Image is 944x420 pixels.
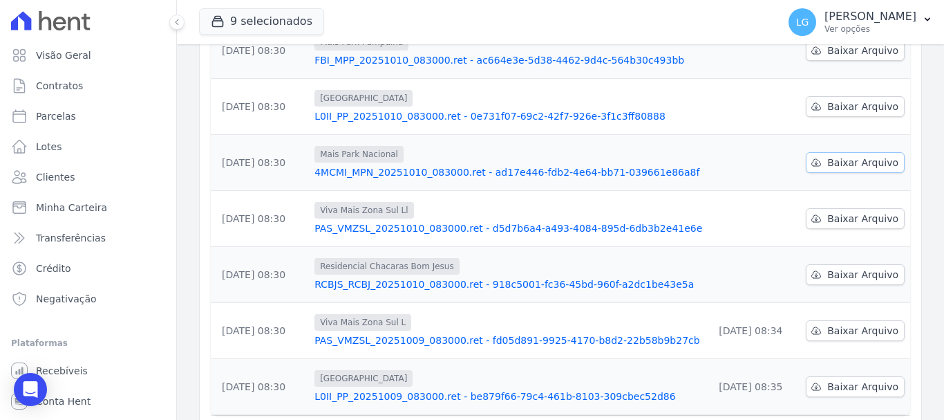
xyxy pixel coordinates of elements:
td: [DATE] 08:30 [211,79,309,135]
span: Transferências [36,231,106,245]
button: LG [PERSON_NAME] Ver opções [777,3,944,42]
span: Crédito [36,262,71,275]
div: Open Intercom Messenger [14,373,47,406]
span: Baixar Arquivo [827,324,898,338]
a: Baixar Arquivo [806,264,905,285]
span: Clientes [36,170,75,184]
a: Baixar Arquivo [806,40,905,61]
a: Lotes [6,133,171,161]
a: Parcelas [6,102,171,130]
span: Parcelas [36,109,76,123]
a: Conta Hent [6,387,171,415]
span: Residencial Chacaras Bom Jesus [314,258,460,275]
p: Ver opções [824,24,916,35]
span: Recebíveis [36,364,88,378]
a: FBI_MPP_20251010_083000.ret - ac664e3e-5d38-4462-9d4c-564b30c493bb [314,53,702,67]
span: Baixar Arquivo [827,100,898,113]
td: [DATE] 08:30 [211,23,309,79]
p: [PERSON_NAME] [824,10,916,24]
span: Baixar Arquivo [827,380,898,394]
span: [GEOGRAPHIC_DATA] [314,90,413,107]
span: Viva Mais Zona Sul L [314,314,411,331]
a: L0II_PP_20251009_083000.ret - be879f66-79c4-461b-8103-309cbec52d86 [314,390,702,403]
a: Negativação [6,285,171,313]
td: [DATE] 08:30 [211,191,309,247]
span: Contratos [36,79,83,93]
a: Transferências [6,224,171,252]
a: L0II_PP_20251010_083000.ret - 0e731f07-69c2-42f7-926e-3f1c3ff80888 [314,109,702,123]
div: Plataformas [11,335,165,351]
span: Mais Park Nacional [314,146,404,163]
span: Baixar Arquivo [827,44,898,57]
a: PAS_VMZSL_20251009_083000.ret - fd05d891-9925-4170-b8d2-22b58b9b27cb [314,334,702,347]
span: Viva Mais Zona Sul Ll [314,202,413,219]
a: Baixar Arquivo [806,208,905,229]
a: Visão Geral [6,42,171,69]
button: 9 selecionados [199,8,324,35]
td: [DATE] 08:34 [708,303,800,359]
span: Minha Carteira [36,201,107,214]
a: Clientes [6,163,171,191]
span: Baixar Arquivo [827,268,898,282]
span: Baixar Arquivo [827,212,898,226]
a: Recebíveis [6,357,171,385]
a: Crédito [6,255,171,282]
span: [GEOGRAPHIC_DATA] [314,370,413,387]
a: Minha Carteira [6,194,171,221]
span: Visão Geral [36,48,91,62]
span: Negativação [36,292,97,306]
a: Contratos [6,72,171,100]
td: [DATE] 08:30 [211,303,309,359]
a: PAS_VMZSL_20251010_083000.ret - d5d7b6a4-a493-4084-895d-6db3b2e41e6e [314,221,702,235]
td: [DATE] 08:30 [211,359,309,415]
span: Conta Hent [36,394,91,408]
a: RCBJS_RCBJ_20251010_083000.ret - 918c5001-fc36-45bd-960f-a2dc1be43e5a [314,277,702,291]
span: Lotes [36,140,62,154]
a: Baixar Arquivo [806,96,905,117]
span: Baixar Arquivo [827,156,898,170]
td: [DATE] 08:30 [211,135,309,191]
span: LG [796,17,809,27]
a: 4MCMI_MPN_20251010_083000.ret - ad17e446-fdb2-4e64-bb71-039661e86a8f [314,165,702,179]
td: [DATE] 08:35 [708,359,800,415]
a: Baixar Arquivo [806,152,905,173]
td: [DATE] 08:30 [211,247,309,303]
a: Baixar Arquivo [806,320,905,341]
a: Baixar Arquivo [806,376,905,397]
